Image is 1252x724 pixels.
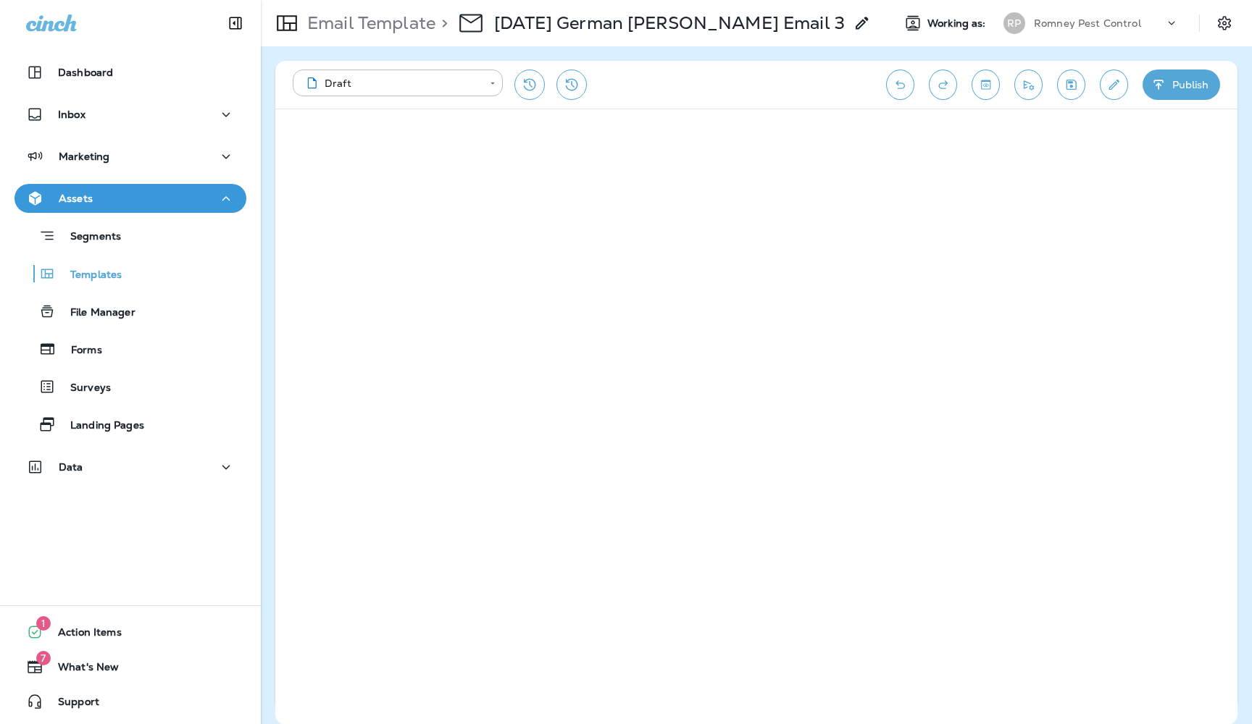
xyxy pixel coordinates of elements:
p: Surveys [56,382,111,395]
p: Segments [56,230,121,245]
button: Data [14,452,246,481]
button: View Changelog [556,70,587,100]
p: Landing Pages [56,419,144,433]
div: Draft [303,76,480,90]
button: Support [14,687,246,716]
button: Settings [1211,10,1238,36]
button: Forms [14,334,246,364]
p: File Manager [56,306,135,320]
button: Undo [886,70,914,100]
p: Inbox [58,109,85,120]
p: Marketing [59,151,109,162]
p: Romney Pest Control [1034,17,1141,29]
p: Forms [57,344,102,358]
button: Save [1057,70,1085,100]
span: Support [43,696,99,713]
p: Assets [59,193,93,204]
button: Landing Pages [14,409,246,439]
button: Assets [14,184,246,213]
button: Redo [929,70,957,100]
button: Toggle preview [972,70,1000,100]
button: Inbox [14,100,246,129]
span: Action Items [43,626,122,644]
button: Restore from previous version [514,70,545,100]
button: 1Action Items [14,618,246,647]
span: 7 [36,651,51,665]
button: File Manager [14,296,246,327]
button: Collapse Sidebar [215,9,256,38]
button: Surveys [14,371,246,402]
button: Templates [14,258,246,289]
span: 1 [36,616,51,631]
button: 7What's New [14,652,246,681]
p: Templates [56,269,122,282]
p: [DATE] German [PERSON_NAME] Email 3 [494,12,845,34]
button: Edit details [1100,70,1128,100]
button: Send test email [1014,70,1043,100]
div: Oct '25 German Roach Email 3 [494,12,845,34]
span: What's New [43,661,119,678]
span: Working as: [927,17,989,30]
button: Marketing [14,142,246,171]
button: Publish [1143,70,1220,100]
p: Email Template [301,12,435,34]
p: > [435,12,448,34]
p: Dashboard [58,67,113,78]
button: Segments [14,220,246,251]
p: Data [59,461,83,473]
button: Dashboard [14,58,246,87]
div: RP [1003,12,1025,34]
